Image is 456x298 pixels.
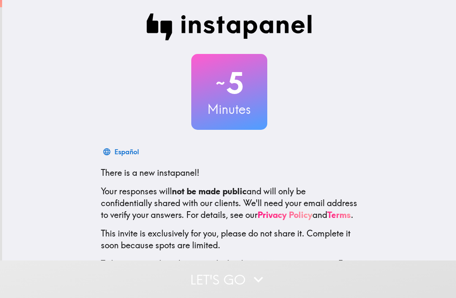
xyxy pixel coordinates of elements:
[101,228,358,251] p: This invite is exclusively for you, please do not share it. Complete it soon because spots are li...
[327,209,351,220] a: Terms
[114,146,139,158] div: Español
[101,143,142,160] button: Español
[101,258,358,293] p: To learn more about Instapanel, check out . For questions or help, email us at .
[147,13,312,40] img: Instapanel
[191,66,267,100] h2: 5
[101,185,358,221] p: Your responses will and will only be confidentially shared with our clients. We'll need your emai...
[259,258,334,269] a: [DOMAIN_NAME]
[214,70,226,96] span: ~
[172,186,247,196] b: not be made public
[191,100,267,118] h3: Minutes
[258,209,312,220] a: Privacy Policy
[101,167,199,178] span: There is a new instapanel!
